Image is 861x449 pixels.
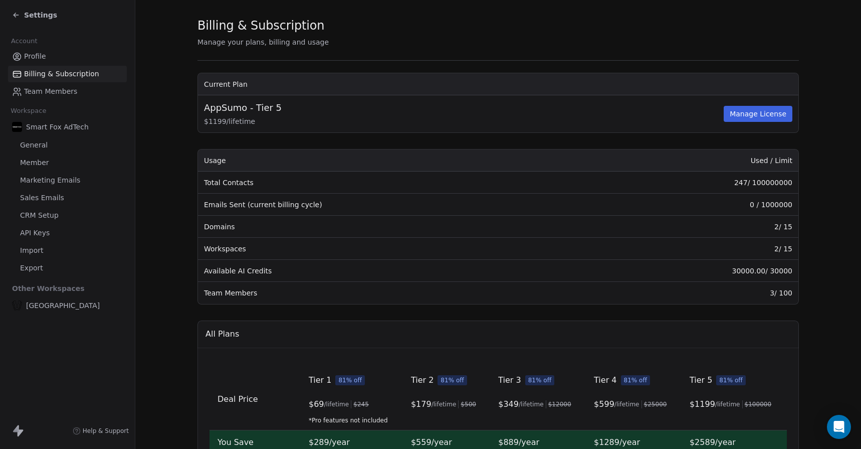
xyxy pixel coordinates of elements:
[7,34,42,49] span: Account
[8,137,127,154] a: General
[715,400,740,408] span: /lifetime
[8,260,127,276] a: Export
[745,400,772,408] span: $ 100000
[26,301,100,311] span: [GEOGRAPHIC_DATA]
[614,400,639,408] span: /lifetime
[8,190,127,206] a: Sales Emails
[548,400,571,408] span: $ 12000
[12,122,22,132] img: Logo%20500x500%20%20px.jpeg
[584,194,798,216] td: 0 / 1000000
[438,375,467,385] span: 81% off
[20,193,64,203] span: Sales Emails
[309,416,395,424] span: *Pro features not included
[594,437,640,447] span: $1289/year
[498,398,519,410] span: $ 349
[24,86,77,97] span: Team Members
[519,400,544,408] span: /lifetime
[827,415,851,439] div: Open Intercom Messenger
[8,155,127,171] a: Member
[24,10,57,20] span: Settings
[584,260,798,282] td: 30000.00 / 30000
[411,374,434,386] span: Tier 2
[690,398,715,410] span: $ 1199
[204,116,722,126] span: $ 1199 / lifetime
[309,398,324,410] span: $ 69
[73,427,129,435] a: Help & Support
[8,242,127,259] a: Import
[525,375,555,385] span: 81% off
[594,374,616,386] span: Tier 4
[218,437,254,447] span: You Save
[20,140,48,151] span: General
[198,238,584,260] td: Workspaces
[309,437,350,447] span: $289/year
[8,207,127,224] a: CRM Setup
[198,73,798,95] th: Current Plan
[12,10,57,20] a: Settings
[8,172,127,189] a: Marketing Emails
[218,394,258,404] span: Deal Price
[498,374,521,386] span: Tier 3
[20,210,59,221] span: CRM Setup
[198,194,584,216] td: Emails Sent (current billing cycle)
[197,18,324,33] span: Billing & Subscription
[461,400,476,408] span: $ 500
[724,106,792,122] button: Manage License
[584,172,798,194] td: 247 / 100000000
[411,437,452,447] span: $559/year
[584,238,798,260] td: 2 / 15
[324,400,349,408] span: /lifetime
[26,122,89,132] span: Smart Fox AdTech
[8,280,89,296] span: Other Workspaces
[197,38,329,46] span: Manage your plans, billing and usage
[690,437,736,447] span: $2589/year
[198,282,584,304] td: Team Members
[584,282,798,304] td: 3 / 100
[24,69,99,79] span: Billing & Subscription
[204,101,282,114] span: AppSumo - Tier 5
[8,66,127,82] a: Billing & Subscription
[24,51,46,62] span: Profile
[20,158,49,168] span: Member
[335,375,365,385] span: 81% off
[621,375,651,385] span: 81% off
[12,301,22,311] img: Logo_Bellefontaine_Black.png
[690,374,712,386] span: Tier 5
[198,216,584,238] td: Domains
[353,400,369,408] span: $ 245
[309,374,331,386] span: Tier 1
[411,398,432,410] span: $ 179
[594,398,614,410] span: $ 599
[8,225,127,241] a: API Keys
[498,437,539,447] span: $889/year
[20,245,43,256] span: Import
[644,400,667,408] span: $ 25000
[205,328,239,340] span: All Plans
[584,149,798,172] th: Used / Limit
[20,263,43,273] span: Export
[8,83,127,100] a: Team Members
[432,400,457,408] span: /lifetime
[83,427,129,435] span: Help & Support
[20,175,80,186] span: Marketing Emails
[716,375,746,385] span: 81% off
[198,149,584,172] th: Usage
[198,172,584,194] td: Total Contacts
[584,216,798,238] td: 2 / 15
[8,48,127,65] a: Profile
[20,228,50,238] span: API Keys
[198,260,584,282] td: Available AI Credits
[7,103,51,118] span: Workspace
